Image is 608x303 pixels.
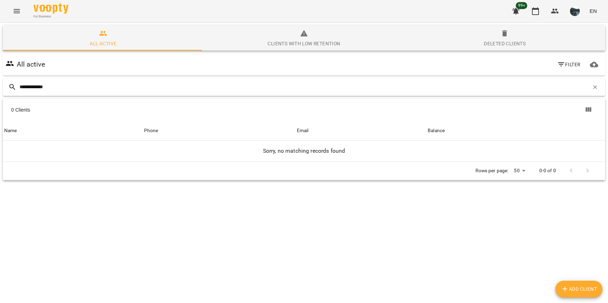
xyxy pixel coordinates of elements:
span: 99+ [516,2,527,9]
div: Phone [144,127,158,135]
div: 50 [511,166,528,176]
span: Filter [557,60,580,69]
span: For Business [33,14,68,19]
div: Sort [144,127,158,135]
h6: All active [17,59,45,70]
img: aa1b040b8dd0042f4e09f431b6c9ed0a.jpeg [570,6,580,16]
button: Filter [554,58,583,71]
p: Rows per page: [475,167,508,174]
span: Balance [428,127,604,135]
button: Columns view [580,101,597,118]
div: Table Toolbar [3,99,605,121]
div: Clients with low retention [268,39,340,48]
div: Email [297,127,309,135]
span: Phone [144,127,294,135]
div: 0 Clients [11,106,305,113]
span: Name [4,127,141,135]
span: EN [590,7,597,15]
p: 0-0 of 0 [539,167,556,174]
div: Balance [428,127,445,135]
button: EN [587,5,600,17]
span: Email [297,127,425,135]
img: Voopty Logo [33,3,68,14]
div: Sort [4,127,17,135]
div: Deleted clients [484,39,526,48]
div: Sort [428,127,445,135]
h6: Sorry, no matching records found [4,146,604,156]
div: Sort [297,127,309,135]
div: Name [4,127,17,135]
div: All active [90,39,117,48]
button: Menu [8,3,25,20]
